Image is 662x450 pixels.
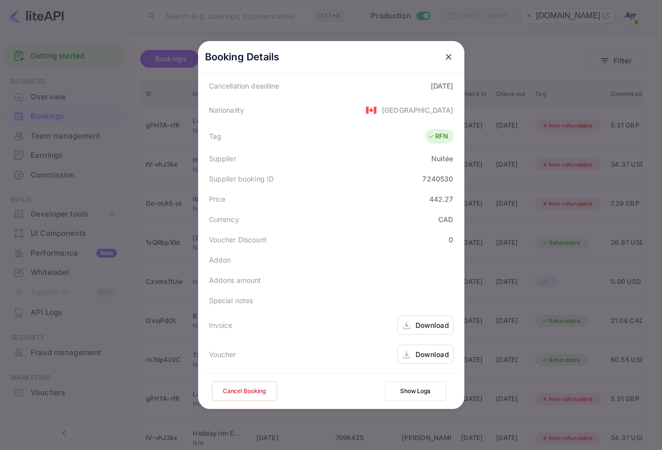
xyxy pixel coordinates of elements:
[209,153,236,164] div: Supplier
[438,214,453,225] div: CAD
[209,320,233,330] div: Invoice
[209,255,231,265] div: Addon
[209,131,221,141] div: Tag
[431,153,454,164] div: Nuitée
[422,174,453,184] div: 7240530
[209,234,267,245] div: Voucher Discount
[429,194,454,204] div: 442.27
[209,214,239,225] div: Currency
[205,49,280,64] p: Booking Details
[212,381,277,401] button: Cancel Booking
[209,295,253,306] div: Special notes
[449,234,453,245] div: 0
[209,275,261,285] div: Addons amount
[209,349,236,360] div: Voucher
[431,81,454,91] div: [DATE]
[209,174,274,184] div: Supplier booking ID
[209,105,245,115] div: Nationality
[428,132,448,141] div: RFN
[209,194,226,204] div: Price
[209,81,280,91] div: Cancellation deadline
[415,320,449,330] div: Download
[385,381,446,401] button: Show Logs
[440,48,457,66] button: close
[366,101,377,119] span: United States
[382,105,454,115] div: [GEOGRAPHIC_DATA]
[415,349,449,360] div: Download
